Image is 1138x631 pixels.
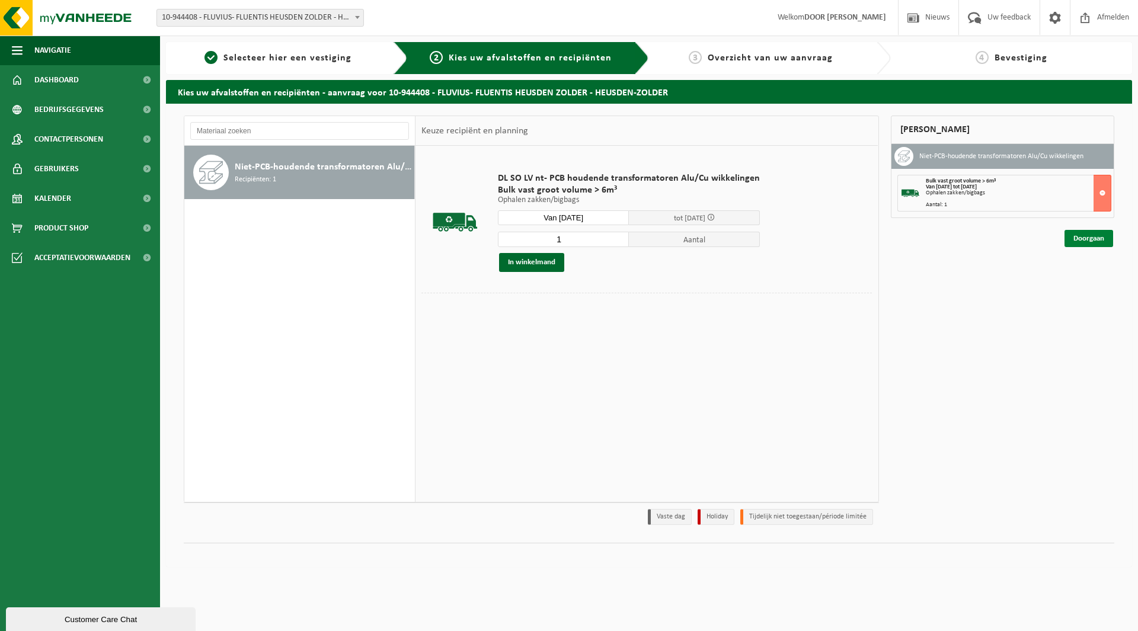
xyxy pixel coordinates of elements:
span: DL SO LV nt- PCB houdende transformatoren Alu/Cu wikkelingen [498,172,760,184]
span: Kies uw afvalstoffen en recipiënten [449,53,612,63]
iframe: chat widget [6,605,198,631]
span: Contactpersonen [34,124,103,154]
span: Bulk vast groot volume > 6m³ [926,178,996,184]
span: 1 [204,51,218,64]
p: Ophalen zakken/bigbags [498,196,760,204]
span: Kalender [34,184,71,213]
span: 2 [430,51,443,64]
div: Keuze recipiënt en planning [415,116,534,146]
span: Overzicht van uw aanvraag [708,53,833,63]
span: Aantal [629,232,760,247]
span: Selecteer hier een vestiging [223,53,351,63]
span: tot [DATE] [674,214,705,222]
span: 4 [976,51,989,64]
button: Niet-PCB-houdende transformatoren Alu/Cu wikkelingen Recipiënten: 1 [184,146,415,199]
span: Bevestiging [995,53,1047,63]
div: Ophalen zakken/bigbags [926,190,1111,196]
li: Holiday [698,509,734,525]
span: Recipiënten: 1 [235,174,276,185]
a: Doorgaan [1065,230,1113,247]
h3: Niet-PCB-houdende transformatoren Alu/Cu wikkelingen [919,147,1083,166]
div: Aantal: 1 [926,202,1111,208]
div: [PERSON_NAME] [891,116,1115,144]
span: Bulk vast groot volume > 6m³ [498,184,760,196]
a: 1Selecteer hier een vestiging [172,51,384,65]
span: Product Shop [34,213,88,243]
span: 3 [689,51,702,64]
span: Dashboard [34,65,79,95]
span: Gebruikers [34,154,79,184]
span: Acceptatievoorwaarden [34,243,130,273]
button: In winkelmand [499,253,564,272]
input: Materiaal zoeken [190,122,409,140]
strong: Van [DATE] tot [DATE] [926,184,977,190]
span: 10-944408 - FLUVIUS- FLUENTIS HEUSDEN ZOLDER - HEUSDEN-ZOLDER [156,9,364,27]
input: Selecteer datum [498,210,629,225]
span: Navigatie [34,36,71,65]
li: Tijdelijk niet toegestaan/période limitée [740,509,873,525]
strong: DOOR [PERSON_NAME] [804,13,886,22]
h2: Kies uw afvalstoffen en recipiënten - aanvraag voor 10-944408 - FLUVIUS- FLUENTIS HEUSDEN ZOLDER ... [166,80,1132,103]
span: 10-944408 - FLUVIUS- FLUENTIS HEUSDEN ZOLDER - HEUSDEN-ZOLDER [157,9,363,26]
li: Vaste dag [648,509,692,525]
span: Niet-PCB-houdende transformatoren Alu/Cu wikkelingen [235,160,411,174]
span: Bedrijfsgegevens [34,95,104,124]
